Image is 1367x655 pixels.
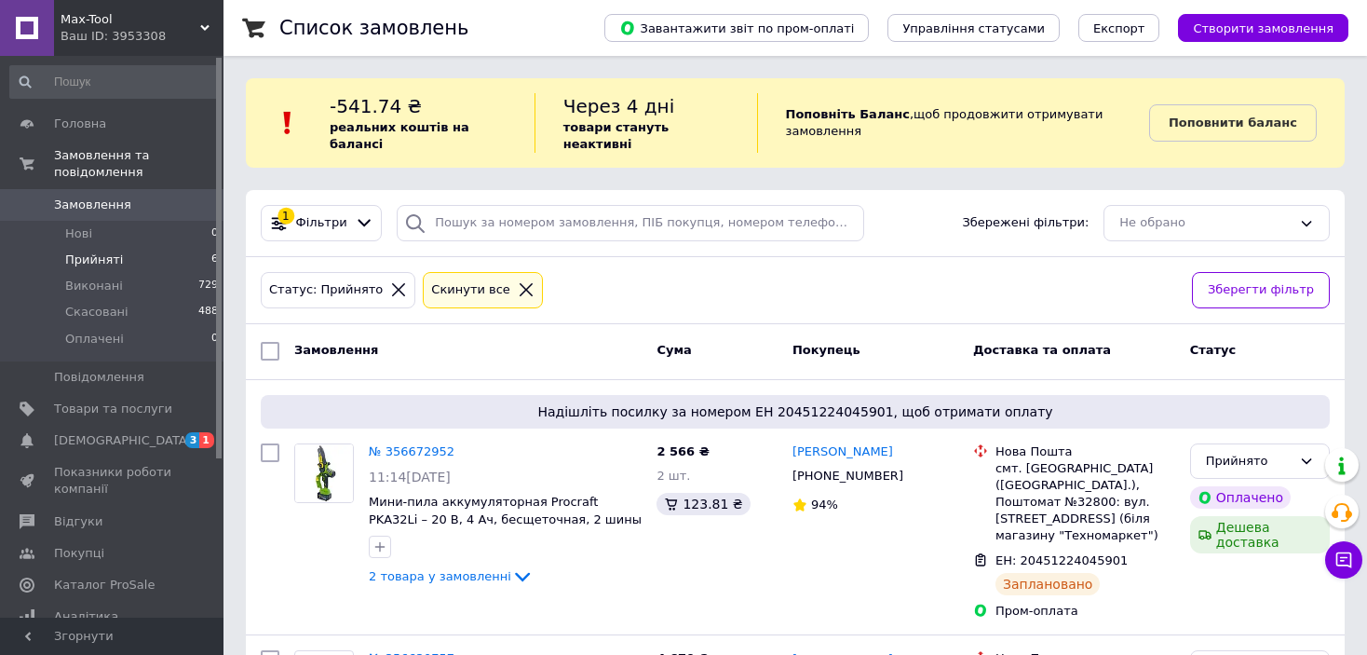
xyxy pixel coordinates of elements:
div: 1 [277,208,294,225]
button: Зберегти фільтр [1192,272,1330,308]
b: Поповнити баланс [1169,116,1297,130]
div: Cкинути все [427,280,514,300]
span: Max-Tool [61,11,200,28]
span: 0 [211,331,218,348]
div: Не обрано [1119,213,1292,233]
span: Надішліть посилку за номером ЕН 20451224045901, щоб отримати оплату [268,403,1322,421]
span: Оплачені [65,331,124,348]
div: [PHONE_NUMBER] [789,464,907,488]
span: Створити замовлення [1193,21,1333,35]
button: Управління статусами [887,14,1060,42]
div: Прийнято [1206,452,1292,471]
span: Скасовані [65,304,129,321]
button: Завантажити звіт по пром-оплаті [604,14,869,42]
span: Статус [1190,343,1237,357]
span: Відгуки [54,513,102,530]
span: Завантажити звіт по пром-оплаті [619,20,854,36]
span: Покупець [792,343,860,357]
span: Показники роботи компанії [54,464,172,498]
span: Фільтри [296,214,347,232]
span: 94% [811,498,838,512]
span: 2 товара у замовленні [369,569,511,583]
a: Мини-пила аккумуляторная Procraft PKA32Li – 20 В, 4 Ач, бесщеточная, 2 шины (6"/8"), кейс, гарант... [369,495,642,543]
b: Поповніть Баланс [786,107,910,121]
span: Головна [54,116,106,132]
b: товари стануть неактивні [563,120,670,151]
span: Замовлення та повідомлення [54,147,223,181]
span: Через 4 дні [563,95,675,117]
b: реальних коштів на балансі [330,120,469,151]
span: Товари та послуги [54,401,172,417]
div: , щоб продовжити отримувати замовлення [757,93,1149,153]
img: Фото товару [295,444,353,502]
img: :exclamation: [274,109,302,137]
span: -541.74 ₴ [330,95,422,117]
div: Заплановано [995,573,1101,595]
a: Створити замовлення [1159,20,1348,34]
span: Замовлення [294,343,378,357]
span: 3 [185,432,200,448]
span: 488 [198,304,218,321]
div: смт. [GEOGRAPHIC_DATA] ([GEOGRAPHIC_DATA].), Поштомат №32800: вул. [STREET_ADDRESS] (біля магазин... [995,460,1175,545]
span: Збережені фільтри: [962,214,1089,232]
span: Експорт [1093,21,1145,35]
span: Покупці [54,545,104,562]
span: Замовлення [54,197,131,213]
div: Нова Пошта [995,443,1175,460]
span: Каталог ProSale [54,577,155,594]
a: [PERSON_NAME] [792,443,893,461]
a: Фото товару [294,443,354,503]
h1: Список замовлень [279,17,468,39]
span: 2 566 ₴ [656,444,709,458]
span: 1 [199,432,214,448]
span: [DEMOGRAPHIC_DATA] [54,432,192,449]
div: Ваш ID: 3953308 [61,28,223,45]
span: Нові [65,225,92,242]
input: Пошук за номером замовлення, ПІБ покупця, номером телефону, Email, номером накладної [397,205,863,241]
a: № 356672952 [369,444,454,458]
a: 2 товара у замовленні [369,569,534,583]
span: Виконані [65,278,123,294]
div: Дешева доставка [1190,516,1330,553]
span: Прийняті [65,252,123,268]
span: 729 [198,278,218,294]
button: Експорт [1078,14,1160,42]
div: Статус: Прийнято [265,280,386,300]
span: Зберегти фільтр [1208,280,1314,300]
button: Чат з покупцем [1325,541,1362,579]
span: ЕН: 20451224045901 [995,553,1128,567]
a: Поповнити баланс [1149,104,1317,142]
span: 6 [211,252,218,268]
span: Доставка та оплата [973,343,1111,357]
div: Пром-оплата [995,603,1175,620]
span: Повідомлення [54,369,144,386]
span: Cума [656,343,691,357]
div: Оплачено [1190,486,1291,509]
span: Аналітика [54,608,118,625]
button: Створити замовлення [1178,14,1348,42]
span: 11:14[DATE] [369,470,451,484]
span: 2 шт. [656,469,690,483]
span: 0 [211,225,218,242]
div: 123.81 ₴ [656,493,750,515]
input: Пошук [9,65,220,99]
span: Управління статусами [902,21,1045,35]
